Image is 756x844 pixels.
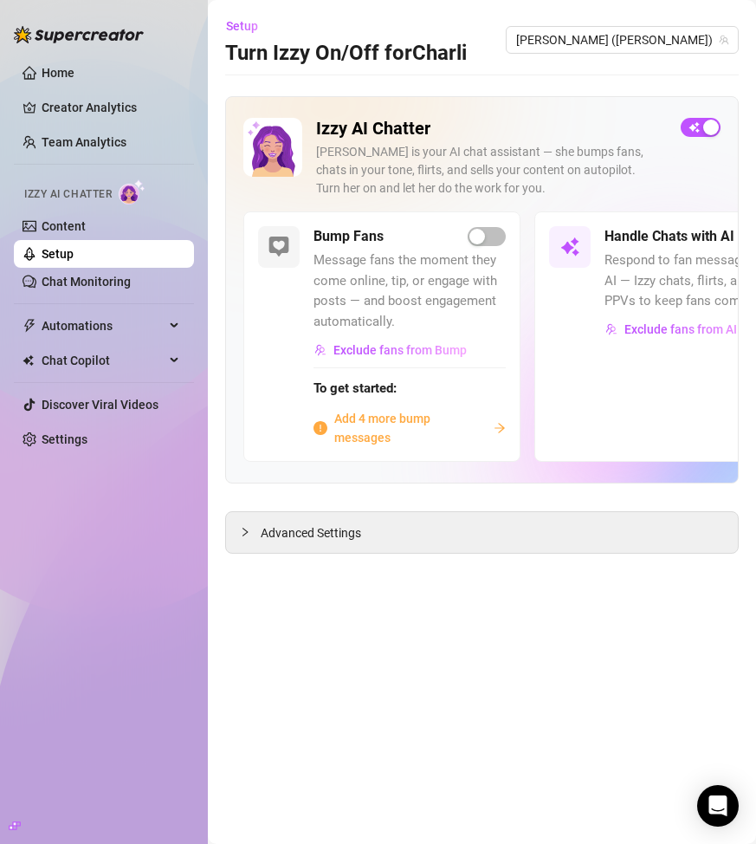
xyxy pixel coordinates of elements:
div: collapsed [240,523,261,542]
button: Exclude fans from Bump [313,336,468,364]
a: Discover Viral Videos [42,398,158,412]
img: AI Chatter [119,179,145,205]
img: logo-BBDzfeDw.svg [14,26,144,43]
a: Content [42,219,86,233]
a: Setup [42,247,74,261]
h3: Turn Izzy On/Off for Charli [225,40,467,68]
img: svg%3e [559,237,580,257]
span: build [9,820,21,832]
span: Advanced Settings [261,523,361,542]
strong: To get started: [313,380,397,396]
span: info-circle [313,421,327,435]
span: arrow-right [494,422,506,434]
a: Creator Analytics [42,94,180,121]
span: team [719,35,729,45]
h2: Izzy AI Chatter [316,118,667,140]
span: Exclude fans from Bump [333,343,467,357]
img: svg%3e [605,323,617,335]
img: Chat Copilot [23,354,34,367]
a: Team Analytics [42,135,126,149]
img: Izzy AI Chatter [243,118,302,177]
span: Message fans the moment they come online, tip, or engage with posts — and boost engagement automa... [313,250,506,332]
div: Open Intercom Messenger [697,785,739,827]
span: collapsed [240,527,250,537]
a: Home [42,66,74,80]
button: Setup [225,12,272,40]
span: Setup [226,19,258,33]
h5: Bump Fans [313,226,384,247]
span: Automations [42,312,165,340]
span: Charli (charlisayshi) [516,27,728,53]
span: Add 4 more bump messages [334,409,487,447]
span: thunderbolt [23,319,36,333]
img: svg%3e [314,344,326,356]
div: [PERSON_NAME] is your AI chat assistant — she bumps fans, chats in your tone, flirts, and sells y... [316,143,667,198]
img: svg%3e [268,237,289,257]
span: Izzy AI Chatter [24,186,112,203]
a: Chat Monitoring [42,275,131,289]
h5: Handle Chats with AI [604,226,734,247]
span: Chat Copilot [42,347,165,374]
a: Settings [42,432,87,446]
